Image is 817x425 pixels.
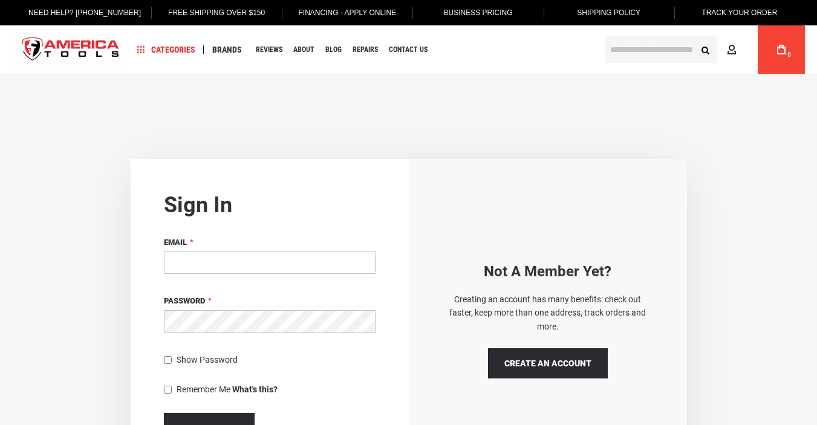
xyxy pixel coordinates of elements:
[12,27,129,73] a: store logo
[12,27,129,73] img: America Tools
[207,42,247,58] a: Brands
[177,384,230,394] span: Remember Me
[442,293,654,333] p: Creating an account has many benefits: check out faster, keep more than one address, track orders...
[347,42,383,58] a: Repairs
[389,46,428,53] span: Contact Us
[132,42,201,58] a: Categories
[504,358,591,368] span: Create an Account
[694,38,717,61] button: Search
[770,25,793,74] a: 0
[325,46,342,53] span: Blog
[353,46,378,53] span: Repairs
[484,263,611,280] strong: Not a Member yet?
[232,384,278,394] strong: What's this?
[383,42,433,58] a: Contact Us
[250,42,288,58] a: Reviews
[164,296,205,305] span: Password
[137,45,195,54] span: Categories
[177,355,238,365] span: Show Password
[164,192,232,218] strong: Sign in
[488,348,608,378] a: Create an Account
[288,42,320,58] a: About
[256,46,282,53] span: Reviews
[577,8,640,17] span: Shipping Policy
[787,51,791,58] span: 0
[293,46,314,53] span: About
[212,45,242,54] span: Brands
[164,238,187,247] span: Email
[320,42,347,58] a: Blog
